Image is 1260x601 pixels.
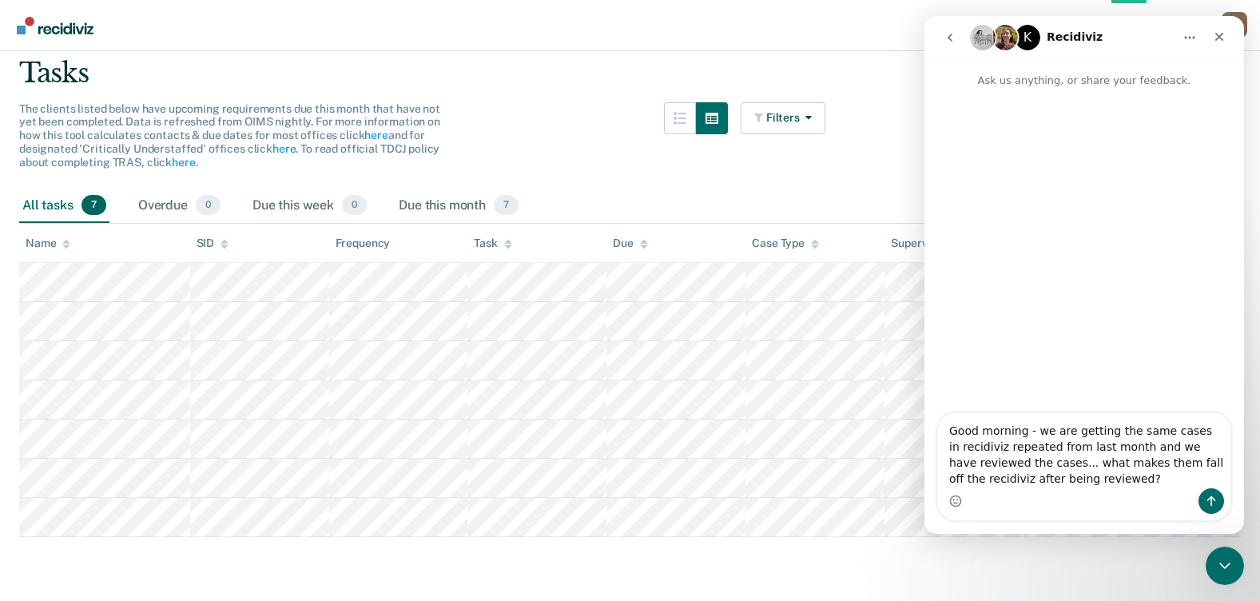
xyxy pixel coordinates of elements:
[364,129,388,141] a: here
[741,102,825,134] button: Filters
[196,195,221,216] span: 0
[924,16,1244,534] iframe: Intercom live chat
[1206,547,1244,585] iframe: Intercom live chat
[474,237,511,250] div: Task
[26,237,70,250] div: Name
[342,195,367,216] span: 0
[1222,12,1247,38] div: M H
[494,195,519,216] span: 7
[197,237,229,250] div: SID
[172,156,195,169] a: here
[81,195,106,216] span: 7
[752,237,819,250] div: Case Type
[891,237,996,250] div: Supervision Level
[249,189,370,224] div: Due this week0
[1222,12,1247,38] button: Profile dropdown button
[613,237,648,250] div: Due
[135,189,224,224] div: Overdue0
[17,17,93,34] img: Recidiviz
[336,237,391,250] div: Frequency
[19,57,1241,90] div: Tasks
[19,102,440,169] span: The clients listed below have upcoming requirements due this month that have not yet been complet...
[19,189,109,224] div: All tasks7
[272,142,296,155] a: here
[395,189,522,224] div: Due this month7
